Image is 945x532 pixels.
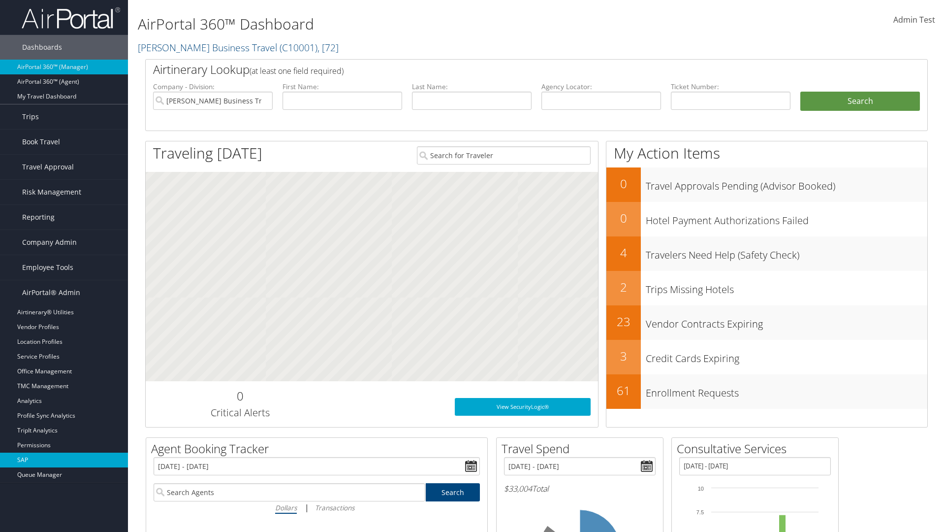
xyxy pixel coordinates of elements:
h2: Airtinerary Lookup [153,61,855,78]
h2: 23 [606,313,641,330]
div: | [154,501,480,514]
h3: Credit Cards Expiring [646,347,927,366]
a: 61Enrollment Requests [606,374,927,409]
span: Employee Tools [22,255,73,280]
h2: 2 [606,279,641,296]
a: 2Trips Missing Hotels [606,271,927,305]
span: , [ 72 ] [317,41,339,54]
span: Company Admin [22,230,77,255]
h3: Travelers Need Help (Safety Check) [646,243,927,262]
h2: 3 [606,348,641,365]
span: Reporting [22,205,55,230]
i: Transactions [315,503,354,512]
h2: 0 [606,175,641,192]
h2: 0 [153,388,327,404]
span: ( C10001 ) [280,41,317,54]
tspan: 10 [698,486,704,492]
span: (at least one field required) [250,66,344,76]
h3: Vendor Contracts Expiring [646,312,927,331]
h3: Travel Approvals Pending (Advisor Booked) [646,174,927,193]
input: Search Agents [154,483,425,501]
label: First Name: [283,82,402,92]
h2: 61 [606,382,641,399]
label: Ticket Number: [671,82,790,92]
input: Search for Traveler [417,146,591,165]
i: Dollars [275,503,297,512]
h2: Agent Booking Tracker [151,440,487,457]
tspan: 7.5 [696,509,704,515]
h3: Hotel Payment Authorizations Failed [646,209,927,228]
h3: Trips Missing Hotels [646,278,927,297]
span: Admin Test [893,14,935,25]
h1: AirPortal 360™ Dashboard [138,14,669,34]
label: Last Name: [412,82,532,92]
img: airportal-logo.png [22,6,120,30]
span: AirPortal® Admin [22,280,80,305]
h1: My Action Items [606,143,927,164]
button: Search [800,92,920,111]
a: [PERSON_NAME] Business Travel [138,41,339,54]
span: Dashboards [22,35,62,60]
a: Admin Test [893,5,935,35]
a: Search [426,483,480,501]
a: 3Credit Cards Expiring [606,340,927,374]
a: 0Travel Approvals Pending (Advisor Booked) [606,167,927,202]
a: View SecurityLogic® [455,398,591,416]
label: Agency Locator: [541,82,661,92]
h1: Traveling [DATE] [153,143,262,164]
span: $33,004 [504,483,532,494]
h2: Consultative Services [677,440,838,457]
h2: 0 [606,210,641,227]
h6: Total [504,483,656,494]
h3: Critical Alerts [153,406,327,420]
span: Risk Management [22,180,81,204]
span: Book Travel [22,130,60,154]
span: Travel Approval [22,155,74,179]
h2: Travel Spend [502,440,663,457]
span: Trips [22,104,39,129]
h3: Enrollment Requests [646,381,927,400]
label: Company - Division: [153,82,273,92]
h2: 4 [606,244,641,261]
a: 23Vendor Contracts Expiring [606,305,927,340]
a: 0Hotel Payment Authorizations Failed [606,202,927,236]
a: 4Travelers Need Help (Safety Check) [606,236,927,271]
